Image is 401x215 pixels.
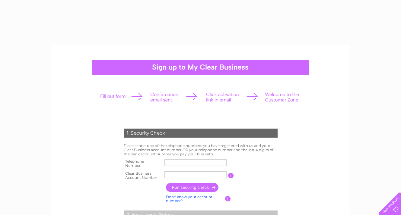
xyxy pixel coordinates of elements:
div: 1. Security Check [124,129,278,138]
input: Information [225,196,231,201]
td: Please enter one of the telephone numbers you have registered with us and your Clear Business acc... [122,142,279,157]
input: Information [228,173,234,178]
th: Telephone Number [122,157,163,170]
a: Don't know your account number? [166,195,212,203]
th: Clear Business Account Number [122,170,163,182]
